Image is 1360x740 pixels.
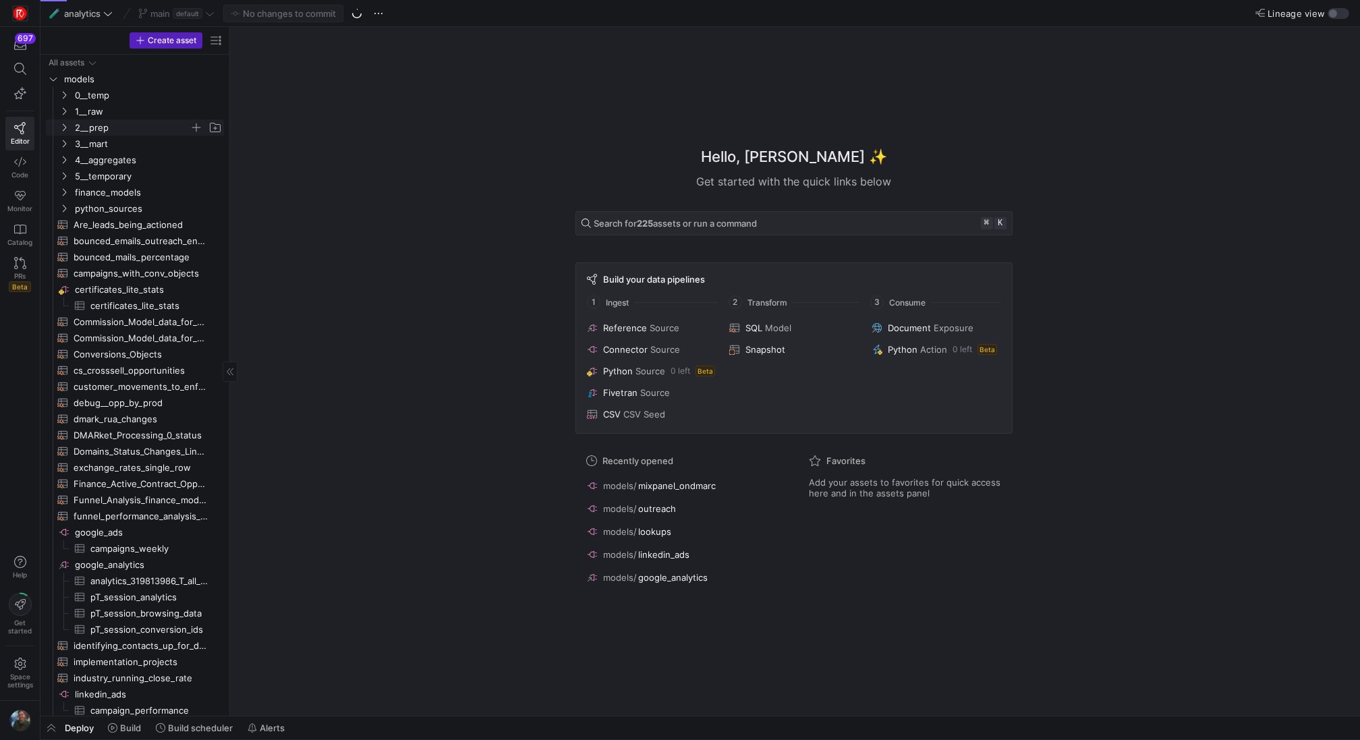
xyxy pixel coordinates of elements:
a: Conversions_Objects​​​​​​​​​​ [46,346,224,362]
a: Funnel_Analysis_finance_model_table_output​​​​​​​​​​ [46,492,224,508]
div: Press SPACE to select this row. [46,200,224,217]
a: identifying_contacts_up_for_deletion​​​​​​​​​​ [46,637,224,654]
span: linkedin_ads​​​​​​​​ [75,687,222,702]
span: 0__temp [75,88,222,103]
div: Press SPACE to select this row. [46,702,224,718]
span: bounced_emails_outreach_enhanced​​​​​​​​​​ [74,233,208,249]
kbd: k [994,217,1007,229]
span: 1__raw [75,104,222,119]
span: Exposure [934,322,973,333]
span: funnel_performance_analysis__daily​​​​​​​​​​ [74,509,208,524]
div: Press SPACE to select this row. [46,346,224,362]
span: Beta [9,281,31,292]
div: Press SPACE to select this row. [46,427,224,443]
span: 🧪 [49,9,59,18]
span: 5__temporary [75,169,222,184]
a: DMARket_Processing_0_status​​​​​​​​​​ [46,427,224,443]
span: certificates_lite_stats​​​​​​​​ [75,282,222,297]
button: ConnectorSource [584,341,718,358]
button: models/mixpanel_ondmarc [584,477,782,494]
div: Press SPACE to select this row. [46,249,224,265]
div: Press SPACE to select this row. [46,217,224,233]
button: 🧪analytics [46,5,116,22]
span: Python [603,366,633,376]
span: google_ads​​​​​​​​ [75,525,222,540]
span: Action [920,344,947,355]
span: Recently opened [602,455,673,466]
span: campaigns_with_conv_objects​​​​​​​​​​ [74,266,208,281]
span: Finance_Active_Contract_Opportunities_by_Product​​​​​​​​​​ [74,476,208,492]
span: industry_running_close_rate​​​​​​​​​​ [74,671,208,686]
span: DMARket_Processing_0_status​​​​​​​​​​ [74,428,208,443]
span: Source [650,322,679,333]
div: Press SPACE to select this row. [46,686,224,702]
button: Alerts [242,716,291,739]
span: 3__mart [75,136,222,152]
div: Press SPACE to select this row. [46,152,224,168]
span: CSV [603,409,621,420]
a: Are_leads_being_actioned​​​​​​​​​​ [46,217,224,233]
button: https://storage.googleapis.com/y42-prod-data-exchange/images/6IdsliWYEjCj6ExZYNtk9pMT8U8l8YHLguyz... [5,706,34,735]
span: models/ [603,526,637,537]
span: 0 left [671,366,690,376]
span: dmark_rua_changes​​​​​​​​​​ [74,411,208,427]
a: linkedin_ads​​​​​​​​ [46,686,224,702]
a: Commission_Model_data_for_AEs_and_SDRs_sdroutput​​​​​​​​​​ [46,330,224,346]
div: Press SPACE to select this row. [46,378,224,395]
span: Conversions_Objects​​​​​​​​​​ [74,347,208,362]
div: Press SPACE to select this row. [46,55,224,71]
span: Code [11,171,28,179]
div: Press SPACE to select this row. [46,103,224,119]
div: Press SPACE to select this row. [46,621,224,637]
span: SQL [745,322,762,333]
div: Press SPACE to select this row. [46,233,224,249]
span: Beta [696,366,715,376]
a: https://storage.googleapis.com/y42-prod-data-exchange/images/C0c2ZRu8XU2mQEXUlKrTCN4i0dD3czfOt8UZ... [5,2,34,25]
a: customer_movements_to_enforcement​​​​​​​​​​ [46,378,224,395]
div: Press SPACE to select this row. [46,589,224,605]
img: https://storage.googleapis.com/y42-prod-data-exchange/images/6IdsliWYEjCj6ExZYNtk9pMT8U8l8YHLguyz... [9,710,31,731]
span: Add your assets to favorites for quick access here and in the assets panel [809,477,1002,499]
span: CSV Seed [623,409,665,420]
span: Favorites [826,455,866,466]
img: https://storage.googleapis.com/y42-prod-data-exchange/images/C0c2ZRu8XU2mQEXUlKrTCN4i0dD3czfOt8UZ... [13,7,27,20]
span: implementation_projects​​​​​​​​​​ [74,654,208,670]
span: models/ [603,480,637,491]
span: exchange_rates_single_row​​​​​​​​​​ [74,460,208,476]
button: PythonSource0 leftBeta [584,363,718,379]
span: Funnel_Analysis_finance_model_table_output​​​​​​​​​​ [74,492,208,508]
a: Code [5,150,34,184]
span: Domains_Status_Changes_Linked_to_Implementation_Projects​​​​​​​​​​ [74,444,208,459]
span: pT_session_conversion_ids​​​​​​​​​ [90,622,208,637]
a: Finance_Active_Contract_Opportunities_by_Product​​​​​​​​​​ [46,476,224,492]
span: Python [888,344,917,355]
span: Are_leads_being_actioned​​​​​​​​​​ [74,217,208,233]
span: identifying_contacts_up_for_deletion​​​​​​​​​​ [74,638,208,654]
button: Build [102,716,147,739]
span: Search for assets or run a command [594,218,757,229]
div: Press SPACE to select this row. [46,330,224,346]
strong: 225 [637,218,653,229]
span: google_analytics​​​​​​​​ [75,557,222,573]
a: google_analytics​​​​​​​​ [46,557,224,573]
span: PRs [14,272,26,280]
a: pT_session_browsing_data​​​​​​​​​ [46,605,224,621]
a: funnel_performance_analysis__daily​​​​​​​​​​ [46,508,224,524]
span: customer_movements_to_enforcement​​​​​​​​​​ [74,379,208,395]
span: linkedin_ads [638,549,689,560]
div: Press SPACE to select this row. [46,362,224,378]
span: Commission_Model_data_for_AEs_and_SDRs_sdroutput​​​​​​​​​​ [74,331,208,346]
div: Press SPACE to select this row. [46,670,224,686]
span: Editor [11,137,30,145]
div: Press SPACE to select this row. [46,395,224,411]
div: Press SPACE to select this row. [46,605,224,621]
a: analytics_319813986_T_all_events_all_websites​​​​​​​​​ [46,573,224,589]
span: Source [640,387,670,398]
span: outreach [638,503,676,514]
div: Press SPACE to select this row. [46,281,224,297]
div: Press SPACE to select this row. [46,314,224,330]
span: Monitor [7,204,32,212]
a: cs_crosssell_opportunities​​​​​​​​​​ [46,362,224,378]
span: pT_session_analytics​​​​​​​​​ [90,590,208,605]
a: campaign_performance​​​​​​​​​ [46,702,224,718]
